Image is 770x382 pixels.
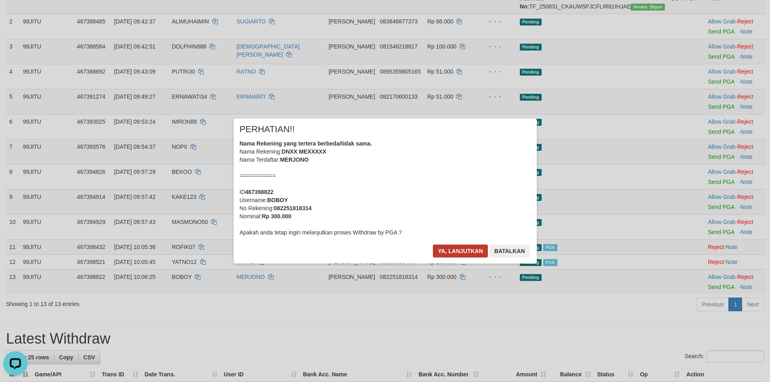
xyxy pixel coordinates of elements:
b: Nama Rekening yang tertera berbeda/tidak sama. [240,140,372,147]
b: 082251818314 [274,205,311,211]
b: MERJONO [280,156,309,163]
div: Nama Rekening: Nama Terdaftar: =========== ID Username: No Rekening: Nominal: Apakah anda tetap i... [240,139,531,236]
span: PERHATIAN!! [240,125,295,133]
b: Rp 300.000 [262,213,291,219]
button: Open LiveChat chat widget [3,3,27,27]
b: BOBOY [267,197,288,203]
button: Batalkan [489,245,530,257]
b: DNXX MEXXXXX [282,148,326,155]
b: 467398822 [245,189,274,195]
button: Ya, lanjutkan [433,245,488,257]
